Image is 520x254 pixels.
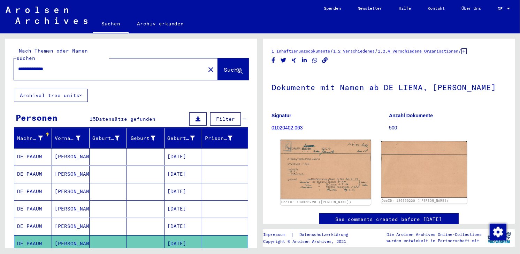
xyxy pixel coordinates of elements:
div: Geburtsname [92,133,129,144]
a: Suchen [93,15,129,33]
mat-icon: close [207,65,215,74]
button: Share on LinkedIn [301,56,308,65]
div: Nachname [17,135,43,142]
mat-cell: DE PAAUW [14,148,52,165]
mat-cell: [DATE] [165,183,202,200]
mat-cell: DE PAAUW [14,200,52,217]
b: Anzahl Dokumente [389,113,433,118]
div: Nachname [17,133,52,144]
span: / [375,48,378,54]
div: Prisoner # [205,135,232,142]
div: Vorname [55,133,89,144]
div: Geburt‏ [130,135,155,142]
span: 15 [90,116,96,122]
button: Copy link [321,56,329,65]
mat-cell: [DATE] [165,200,202,217]
a: 1 Inhaftierungsdokumente [272,48,330,54]
button: Share on WhatsApp [311,56,319,65]
mat-label: Nach Themen oder Namen suchen [16,48,88,61]
mat-header-cell: Geburtsdatum [165,128,202,148]
mat-cell: [PERSON_NAME] [52,200,90,217]
p: wurden entwickelt in Partnerschaft mit [387,238,482,244]
mat-cell: [PERSON_NAME] [52,183,90,200]
b: Signatur [272,113,291,118]
a: Archiv erkunden [129,15,192,32]
a: Datenschutzerklärung [294,231,357,238]
div: Geburtsdatum [167,135,195,142]
span: / [458,48,461,54]
p: Copyright © Arolsen Archives, 2021 [263,238,357,245]
p: Die Arolsen Archives Online-Collections [387,231,482,238]
mat-header-cell: Nachname [14,128,52,148]
div: Geburtsdatum [167,133,204,144]
a: 01020402 063 [272,125,303,130]
button: Clear [204,62,218,76]
div: Vorname [55,135,81,142]
span: DE [498,6,505,11]
mat-header-cell: Prisoner # [202,128,248,148]
div: Geburt‏ [130,133,164,144]
button: Share on Twitter [280,56,287,65]
a: 1.2.4 Verschiedene Organisationen [378,48,458,54]
mat-cell: [PERSON_NAME] [52,218,90,235]
mat-header-cell: Geburtsname [90,128,127,148]
div: Prisoner # [205,133,241,144]
mat-cell: DE PAAUW [14,166,52,183]
img: Zustimmung ändern [490,224,506,240]
mat-cell: [PERSON_NAME] [52,148,90,165]
img: Arolsen_neg.svg [6,7,87,24]
div: | [263,231,357,238]
mat-cell: DE PAAUW [14,218,52,235]
p: 500 [389,124,506,132]
img: yv_logo.png [486,229,512,246]
mat-cell: [DATE] [165,218,202,235]
mat-cell: [PERSON_NAME] [52,166,90,183]
mat-cell: [PERSON_NAME] [52,235,90,252]
img: 001.jpg [281,140,371,199]
div: Personen [16,111,58,124]
mat-header-cell: Vorname [52,128,90,148]
span: Suche [224,66,241,73]
span: / [330,48,333,54]
a: Impressum [263,231,291,238]
a: DocID: 130350220 ([PERSON_NAME]) [382,199,449,203]
div: Geburtsname [92,135,120,142]
a: See comments created before [DATE] [336,216,442,223]
button: Share on Facebook [270,56,277,65]
span: Filter [216,116,235,122]
mat-header-cell: Geburt‏ [127,128,165,148]
h1: Dokumente mit Namen ab DE LIEMA, [PERSON_NAME] [272,71,506,102]
button: Archival tree units [14,89,88,102]
button: Suche [218,58,248,80]
a: 1.2 Verschiedenes [333,48,375,54]
mat-cell: DE PAAUW [14,183,52,200]
mat-cell: [DATE] [165,235,202,252]
img: 002.jpg [381,141,467,197]
mat-cell: [DATE] [165,166,202,183]
button: Filter [210,112,241,126]
span: Datensätze gefunden [96,116,155,122]
a: DocID: 130350220 ([PERSON_NAME]) [281,200,352,204]
mat-cell: DE PAAUW [14,235,52,252]
mat-cell: [DATE] [165,148,202,165]
button: Share on Xing [290,56,298,65]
